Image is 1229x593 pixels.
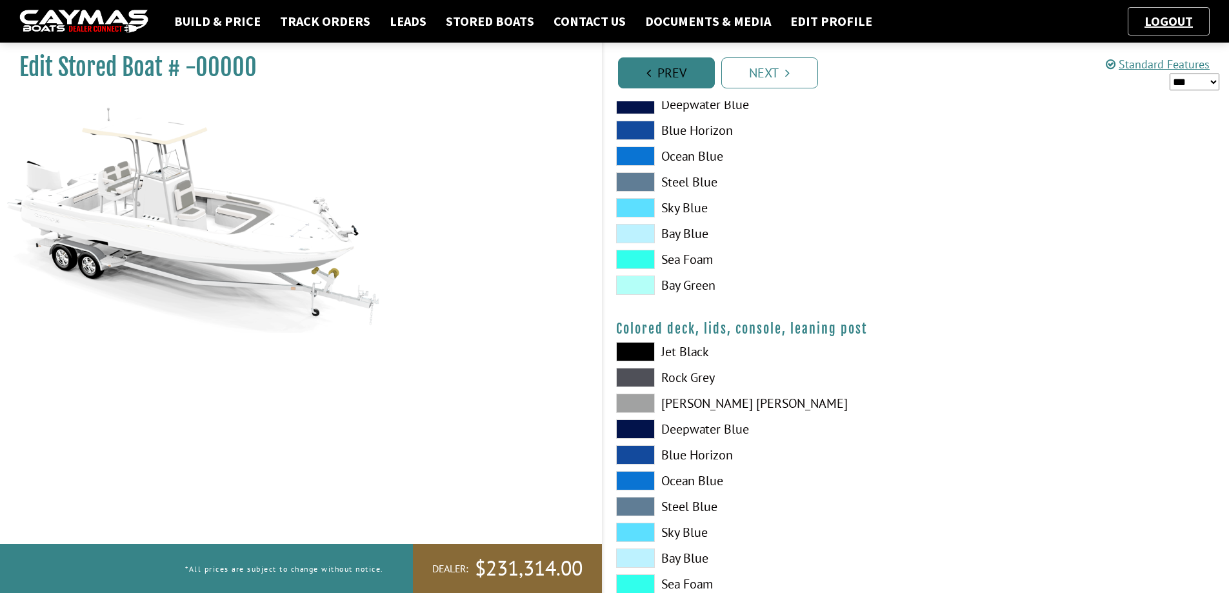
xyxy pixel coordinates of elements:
a: Contact Us [547,13,632,30]
label: Steel Blue [616,172,903,192]
label: Ocean Blue [616,146,903,166]
label: Sky Blue [616,523,903,542]
label: Blue Horizon [616,121,903,140]
label: Deepwater Blue [616,419,903,439]
label: Bay Green [616,276,903,295]
h4: Colored deck, lids, console, leaning post [616,321,1217,337]
a: Edit Profile [784,13,879,30]
a: Dealer:$231,314.00 [413,544,602,593]
label: Deepwater Blue [616,95,903,114]
label: Bay Blue [616,224,903,243]
label: Bay Blue [616,548,903,568]
p: *All prices are subject to change without notice. [185,558,384,579]
a: Leads [383,13,433,30]
label: Sky Blue [616,198,903,217]
a: Logout [1138,13,1199,29]
label: Rock Grey [616,368,903,387]
a: Track Orders [274,13,377,30]
label: Steel Blue [616,497,903,516]
label: [PERSON_NAME] [PERSON_NAME] [616,394,903,413]
h1: Edit Stored Boat # -00000 [19,53,570,82]
a: Build & Price [168,13,267,30]
span: Dealer: [432,562,468,576]
a: Standard Features [1106,57,1210,72]
span: $231,314.00 [475,555,583,582]
label: Blue Horizon [616,445,903,465]
a: Documents & Media [639,13,777,30]
a: Stored Boats [439,13,541,30]
label: Jet Black [616,342,903,361]
label: Sea Foam [616,250,903,269]
label: Ocean Blue [616,471,903,490]
a: Prev [618,57,715,88]
img: caymas-dealer-connect-2ed40d3bc7270c1d8d7ffb4b79bf05adc795679939227970def78ec6f6c03838.gif [19,10,148,34]
a: Next [721,57,818,88]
